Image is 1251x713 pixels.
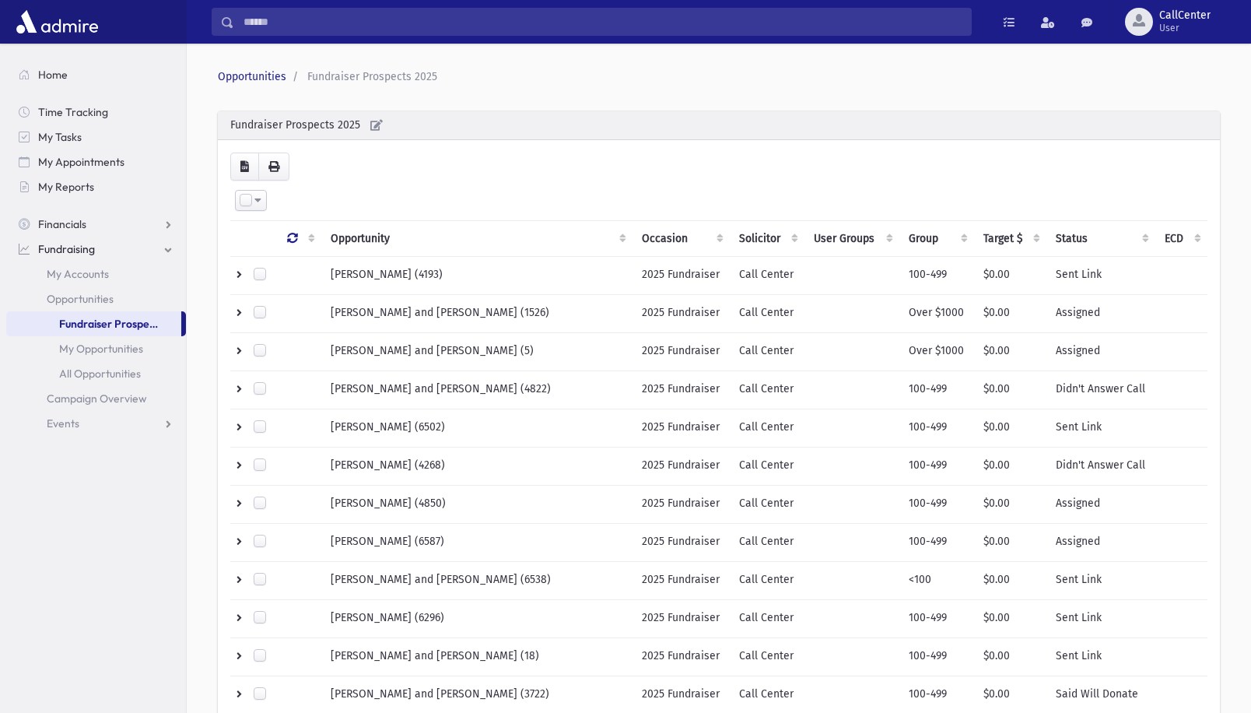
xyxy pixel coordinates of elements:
span: [PERSON_NAME] and [PERSON_NAME] (6538) [331,573,551,586]
a: Financials [6,212,186,237]
td: $0.00 [974,295,1046,333]
td: Call Center [730,562,804,600]
a: My Appointments [6,149,186,174]
th: Solicitor: activate to sort column ascending [730,221,804,257]
td: 100-499 [899,448,974,486]
a: Home [6,62,186,87]
td: 2025 Fundraiser [633,295,730,333]
span: [PERSON_NAME] (6296) [331,611,444,624]
div: Fundraiser Prospects 2025 [218,111,1220,140]
th: Target $: activate to sort column ascending [974,221,1046,257]
td: 100-499 [899,600,974,638]
td: 2025 Fundraiser [633,486,730,524]
span: Opportunities [47,292,114,306]
span: My Appointments [38,155,124,169]
td: Call Center [730,371,804,409]
td: Sent Link [1046,409,1156,448]
span: [PERSON_NAME] (4268) [331,458,445,472]
td: Over $1000 [899,295,974,333]
span: Fundraising [38,242,95,256]
td: $0.00 [974,448,1046,486]
td: Sent Link [1046,562,1156,600]
span: [PERSON_NAME] and [PERSON_NAME] (18) [331,649,539,662]
td: 2025 Fundraiser [633,638,730,676]
a: Opportunities [6,286,186,311]
td: Assigned [1046,295,1156,333]
a: Time Tracking [6,100,186,125]
td: $0.00 [974,257,1046,295]
td: 100-499 [899,524,974,562]
td: Sent Link [1046,257,1156,295]
span: [PERSON_NAME] (6587) [331,535,444,548]
span: My Tasks [38,130,82,144]
td: Call Center [730,295,804,333]
a: My Opportunities [6,336,186,361]
td: 2025 Fundraiser [633,371,730,409]
th: Occasion : activate to sort column ascending [633,221,730,257]
a: Events [6,411,186,436]
th: Group: activate to sort column ascending [899,221,974,257]
span: [PERSON_NAME] (6502) [331,420,445,434]
td: 2025 Fundraiser [633,524,730,562]
span: [PERSON_NAME] (4193) [331,268,443,281]
td: 100-499 [899,257,974,295]
td: Didn't Answer Call [1046,448,1156,486]
span: Events [47,416,79,430]
button: Print [258,153,289,181]
a: My Reports [6,174,186,199]
td: 100-499 [899,486,974,524]
span: Home [38,68,68,82]
span: [PERSON_NAME] and [PERSON_NAME] (4822) [331,382,551,395]
td: $0.00 [974,562,1046,600]
td: $0.00 [974,409,1046,448]
td: <100 [899,562,974,600]
span: [PERSON_NAME] and [PERSON_NAME] (1526) [331,306,549,319]
span: CallCenter [1159,9,1211,22]
a: My Tasks [6,125,186,149]
td: Call Center [730,600,804,638]
span: Time Tracking [38,105,108,119]
a: My Accounts [6,262,186,286]
td: 2025 Fundraiser [633,448,730,486]
span: [PERSON_NAME] and [PERSON_NAME] (3722) [331,687,549,701]
td: Call Center [730,486,804,524]
td: Assigned [1046,524,1156,562]
span: [PERSON_NAME] and [PERSON_NAME] (5) [331,344,534,357]
a: Fundraiser Prospects 2025 [6,311,181,336]
a: All Opportunities [6,361,186,386]
td: 2025 Fundraiser [633,409,730,448]
span: Financials [38,217,86,231]
td: 100-499 [899,371,974,409]
th: : activate to sort column ascending [278,221,322,257]
td: Call Center [730,333,804,371]
td: $0.00 [974,600,1046,638]
th: ECD: activate to sort column ascending [1155,221,1207,257]
th: Opportunity: activate to sort column ascending [321,221,632,257]
td: Sent Link [1046,638,1156,676]
td: $0.00 [974,638,1046,676]
td: 2025 Fundraiser [633,600,730,638]
td: Assigned [1046,486,1156,524]
span: [PERSON_NAME] (4850) [331,497,446,510]
td: $0.00 [974,486,1046,524]
td: $0.00 [974,524,1046,562]
a: Opportunities [218,70,286,83]
td: Call Center [730,638,804,676]
td: $0.00 [974,371,1046,409]
td: Didn't Answer Call [1046,371,1156,409]
a: Fundraising [6,237,186,262]
td: 2025 Fundraiser [633,333,730,371]
span: My Reports [38,180,94,194]
nav: breadcrumb [218,68,1214,85]
input: Search [234,8,971,36]
a: Campaign Overview [6,386,186,411]
td: Call Center [730,409,804,448]
td: Sent Link [1046,600,1156,638]
span: My Accounts [47,267,109,281]
button: CSV [230,153,259,181]
img: AdmirePro [12,6,102,37]
th: Status: activate to sort column ascending [1046,221,1156,257]
td: 100-499 [899,638,974,676]
td: 100-499 [899,409,974,448]
td: 2025 Fundraiser [633,257,730,295]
